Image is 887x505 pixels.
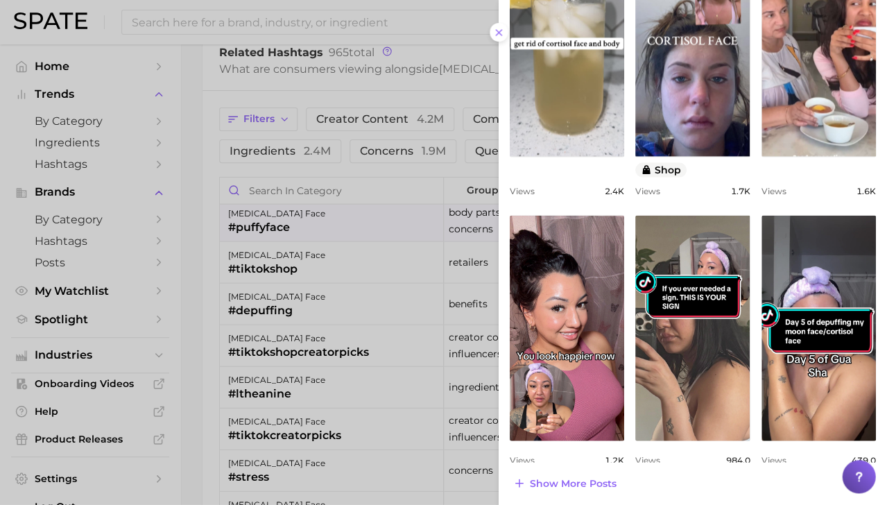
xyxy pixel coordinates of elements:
[856,185,876,196] span: 1.6k
[510,185,535,196] span: Views
[605,185,624,196] span: 2.4k
[635,162,687,177] button: shop
[731,185,750,196] span: 1.7k
[530,477,617,489] span: Show more posts
[726,454,750,465] span: 984.0
[761,185,786,196] span: Views
[761,454,786,465] span: Views
[635,454,660,465] span: Views
[852,454,876,465] span: 439.0
[510,473,620,493] button: Show more posts
[605,454,624,465] span: 1.2k
[510,454,535,465] span: Views
[635,185,660,196] span: Views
